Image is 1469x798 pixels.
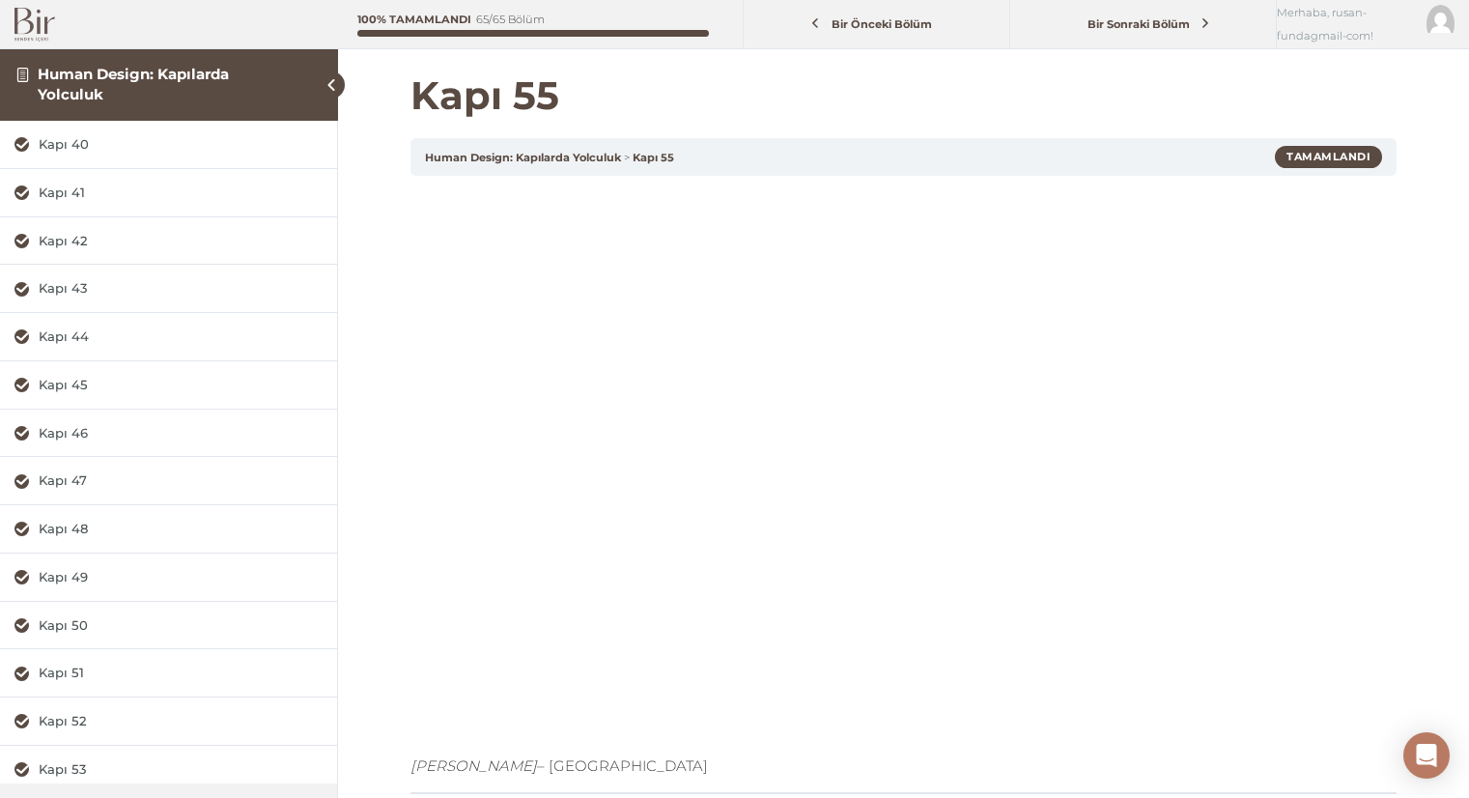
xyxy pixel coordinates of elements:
a: Kapı 42 [14,232,323,250]
p: – [GEOGRAPHIC_DATA] [410,755,1397,778]
div: Kapı 44 [39,328,323,346]
em: [PERSON_NAME] [410,756,537,775]
a: Kapı 51 [14,664,323,682]
div: Kapı 48 [39,520,323,538]
div: Tamamlandı [1275,146,1382,167]
a: Kapı 48 [14,520,323,538]
a: Kapı 49 [14,568,323,586]
div: Kapı 43 [39,279,323,298]
a: Kapı 46 [14,424,323,442]
a: Kapı 41 [14,184,323,202]
div: Kapı 51 [39,664,323,682]
a: Kapı 45 [14,376,323,394]
a: Kapı 52 [14,712,323,730]
img: Bir Logo [14,8,55,42]
div: Kapı 50 [39,616,323,635]
a: Bir Sonraki Bölüm [1015,7,1271,43]
a: Kapı 55 [633,151,674,164]
div: Kapı 47 [39,471,323,490]
div: Kapı 53 [39,760,323,779]
div: Kapı 49 [39,568,323,586]
div: Kapı 41 [39,184,323,202]
div: Kapı 40 [39,135,323,154]
h1: Kapı 55 [410,72,1397,119]
a: Kapı 50 [14,616,323,635]
a: Kapı 44 [14,328,323,346]
div: Kapı 46 [39,424,323,442]
a: Kapı 40 [14,135,323,154]
div: Kapı 45 [39,376,323,394]
a: Human Design: Kapılarda Yolculuk [425,151,621,164]
div: 100% Tamamlandı [357,14,471,25]
div: 65/65 Bölüm [476,14,545,25]
span: Merhaba, rusan-fundagmail-com! [1277,1,1412,47]
a: Kapı 43 [14,279,323,298]
div: Kapı 52 [39,712,323,730]
div: Kapı 42 [39,232,323,250]
a: Kapı 47 [14,471,323,490]
span: Bir Önceki Bölüm [820,17,943,31]
a: Human Design: Kapılarda Yolculuk [38,65,229,102]
span: Bir Sonraki Bölüm [1076,17,1201,31]
div: Open Intercom Messenger [1403,732,1450,779]
a: Kapı 53 [14,760,323,779]
a: Bir Önceki Bölüm [749,7,1004,43]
